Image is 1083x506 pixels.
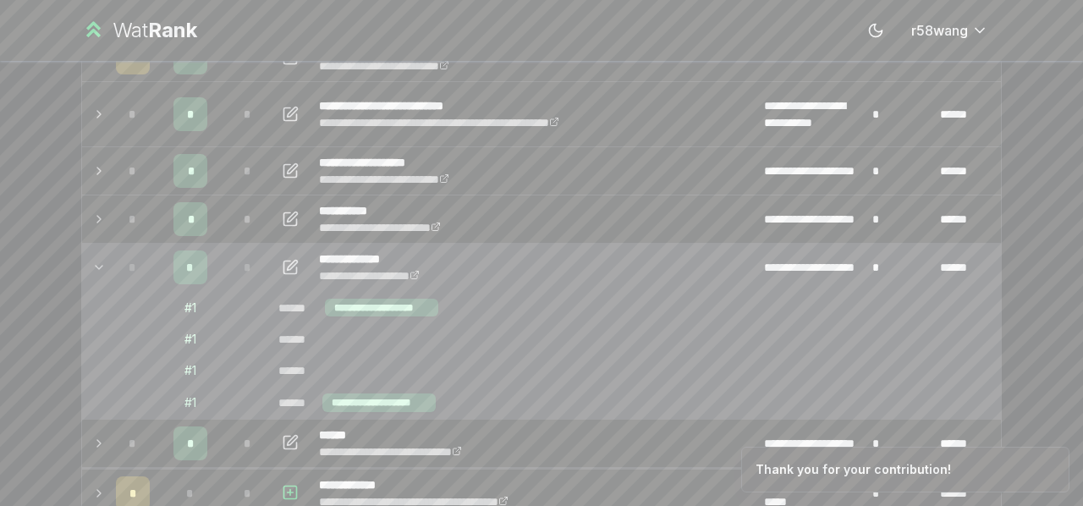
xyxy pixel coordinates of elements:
div: # 1 [184,331,196,348]
button: r58wang [898,15,1002,46]
div: Thank you for your contribution! [756,461,951,478]
div: # 1 [184,300,196,316]
span: Rank [148,18,197,42]
div: # 1 [184,394,196,411]
a: WatRank [81,17,197,44]
div: # 1 [184,362,196,379]
span: r58wang [911,20,968,41]
div: Wat [113,17,197,44]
